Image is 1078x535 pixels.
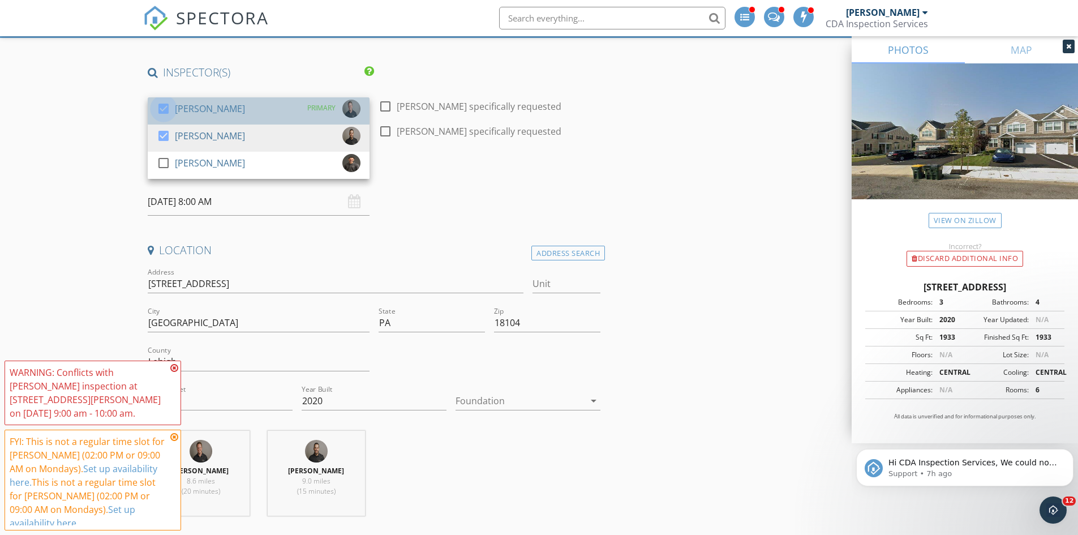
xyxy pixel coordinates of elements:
div: Floors: [869,350,933,360]
div: Heating: [869,367,933,378]
div: WARNING: Conflicts with [PERSON_NAME] inspection at [STREET_ADDRESS][PERSON_NAME] on [DATE] 9:00 ... [10,366,167,420]
div: 2020 [933,315,965,325]
a: MAP [965,36,1078,63]
div: 1933 [1029,332,1061,343]
p: Message from Support, sent 7h ago [37,44,208,54]
div: CENTRAL [933,367,965,378]
iframe: Intercom notifications message [852,425,1078,504]
div: Sq Ft: [869,332,933,343]
span: N/A [939,350,952,359]
img: 02082024_cda_headshots_065.jpg [342,154,360,172]
img: resized_dustin_headshots_003.jpg [342,100,360,118]
strong: [PERSON_NAME] [288,466,344,476]
div: FYI: This is not a regular time slot for [PERSON_NAME] (02:00 PM or 09:00 AM on Mondays). This is... [10,435,167,530]
div: Incorrect? [852,242,1078,251]
div: [PERSON_NAME] [175,100,245,118]
img: resized_dustin_headshots_003.jpg [190,440,212,463]
div: 1933 [933,332,965,343]
div: Cooling: [965,367,1029,378]
h4: Location [148,243,601,258]
span: (20 minutes) [182,486,220,496]
span: 8.6 miles [187,476,215,486]
label: [PERSON_NAME] specifically requested [397,101,561,112]
div: Bedrooms: [869,297,933,307]
div: Year Built: [869,315,933,325]
a: Set up availability here. [10,463,157,489]
div: [PERSON_NAME] [846,7,920,18]
span: SPECTORA [176,6,269,29]
span: 12 [1063,497,1076,506]
div: Finished Sq Ft: [965,332,1029,343]
div: [STREET_ADDRESS] [865,280,1064,294]
div: [PERSON_NAME] [175,127,245,145]
div: Address Search [531,246,605,261]
span: (15 minutes) [297,486,336,496]
div: Lot Size: [965,350,1029,360]
h4: Date/Time [148,165,601,180]
div: [PERSON_NAME] [175,154,245,172]
span: N/A [1036,350,1049,359]
strong: [PERSON_NAME] [173,466,229,476]
span: N/A [1036,315,1049,324]
input: Search everything... [499,7,725,29]
iframe: Intercom live chat [1040,497,1067,524]
a: View on Zillow [929,213,1002,228]
div: Discard Additional info [907,251,1023,267]
img: The Best Home Inspection Software - Spectora [143,6,168,31]
div: 3 [933,297,965,307]
div: Year Updated: [965,315,1029,325]
label: [PERSON_NAME] specifically requested [397,126,561,137]
img: sean_headshot_2.jpg [305,440,328,463]
div: Rooms: [965,385,1029,395]
div: CENTRAL [1029,367,1061,378]
i: arrow_drop_down [587,394,600,408]
input: Select date [148,188,370,216]
a: SPECTORA [143,15,269,39]
div: Bathrooms: [965,297,1029,307]
h4: INSPECTOR(S) [148,65,374,80]
div: Appliances: [869,385,933,395]
img: sean_headshot_2.jpg [342,127,360,145]
img: streetview [852,63,1078,226]
span: 9.0 miles [302,476,330,486]
p: All data is unverified and for informational purposes only. [865,413,1064,421]
div: 6 [1029,385,1061,395]
div: 4 [1029,297,1061,307]
span: Hi CDA Inspection Services, We could not back up your inspections to Google Drive because there i... [37,33,205,98]
a: PHOTOS [852,36,965,63]
div: CDA Inspection Services [826,18,928,29]
div: PRIMARY [307,100,336,117]
span: N/A [939,385,952,395]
